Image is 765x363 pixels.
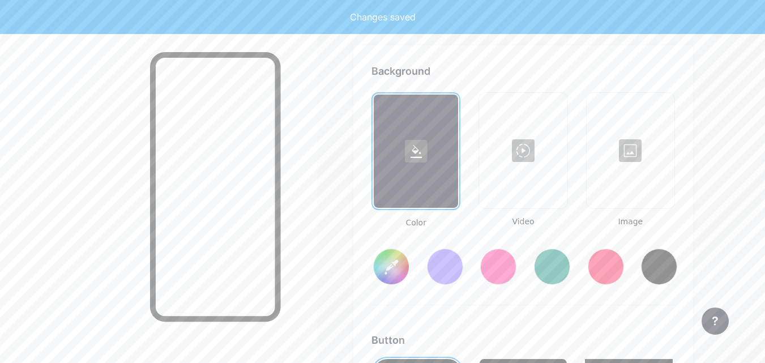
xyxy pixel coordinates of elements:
[586,216,675,228] span: Image
[350,10,416,24] div: Changes saved
[371,63,675,79] div: Background
[371,332,675,348] div: Button
[371,217,460,229] span: Color
[478,216,567,228] span: Video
